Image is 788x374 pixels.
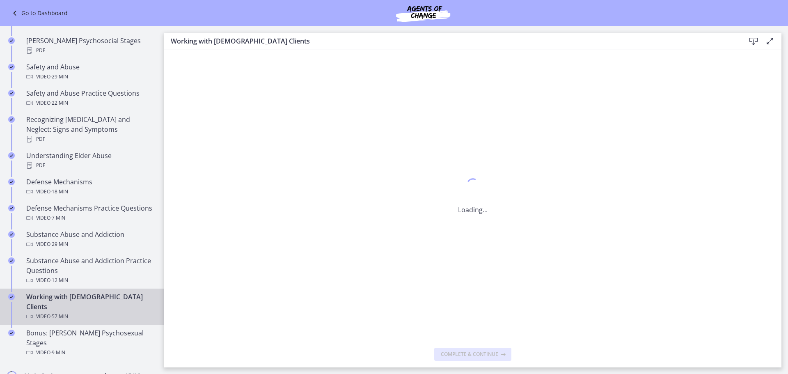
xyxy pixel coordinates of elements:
[26,187,154,197] div: Video
[50,275,68,285] span: · 12 min
[50,72,68,82] span: · 29 min
[8,231,15,238] i: Completed
[26,151,154,170] div: Understanding Elder Abuse
[458,176,488,195] div: 1
[441,351,498,358] span: Complete & continue
[8,37,15,44] i: Completed
[50,98,68,108] span: · 22 min
[50,213,65,223] span: · 7 min
[26,36,154,55] div: [PERSON_NAME] Psychosocial Stages
[26,115,154,144] div: Recognizing [MEDICAL_DATA] and Neglect: Signs and Symptoms
[26,256,154,285] div: Substance Abuse and Addiction Practice Questions
[26,177,154,197] div: Defense Mechanisms
[8,294,15,300] i: Completed
[10,8,68,18] a: Go to Dashboard
[26,62,154,82] div: Safety and Abuse
[26,275,154,285] div: Video
[26,98,154,108] div: Video
[50,312,68,321] span: · 57 min
[26,161,154,170] div: PDF
[26,134,154,144] div: PDF
[26,72,154,82] div: Video
[50,239,68,249] span: · 29 min
[26,203,154,223] div: Defense Mechanisms Practice Questions
[8,257,15,264] i: Completed
[26,239,154,249] div: Video
[26,312,154,321] div: Video
[8,205,15,211] i: Completed
[8,152,15,159] i: Completed
[8,64,15,70] i: Completed
[26,46,154,55] div: PDF
[26,292,154,321] div: Working with [DEMOGRAPHIC_DATA] Clients
[50,187,68,197] span: · 18 min
[458,205,488,215] p: Loading...
[26,88,154,108] div: Safety and Abuse Practice Questions
[8,179,15,185] i: Completed
[26,229,154,249] div: Substance Abuse and Addiction
[8,116,15,123] i: Completed
[26,328,154,358] div: Bonus: [PERSON_NAME] Psychosexual Stages
[171,36,732,46] h3: Working with [DEMOGRAPHIC_DATA] Clients
[8,330,15,336] i: Completed
[26,348,154,358] div: Video
[8,90,15,96] i: Completed
[26,213,154,223] div: Video
[374,3,472,23] img: Agents of Change
[50,348,65,358] span: · 9 min
[434,348,511,361] button: Complete & continue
